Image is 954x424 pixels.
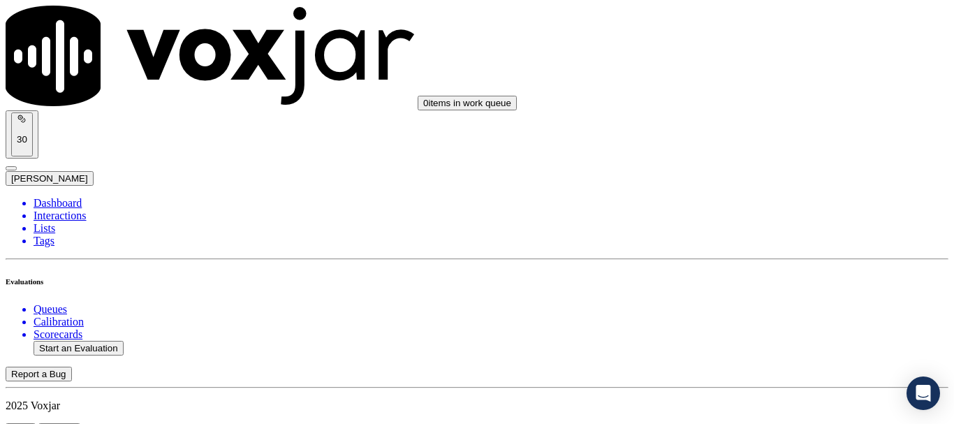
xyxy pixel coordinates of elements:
a: Queues [34,303,948,316]
h6: Evaluations [6,277,948,286]
a: Dashboard [34,197,948,210]
p: 2025 Voxjar [6,400,948,412]
button: Start an Evaluation [34,341,124,356]
button: [PERSON_NAME] [6,171,94,186]
a: Scorecards [34,328,948,341]
span: [PERSON_NAME] [11,173,88,184]
button: 30 [6,110,38,159]
p: 30 [17,134,27,145]
img: voxjar logo [6,6,415,106]
button: 0items in work queue [418,96,517,110]
button: Report a Bug [6,367,72,381]
a: Calibration [34,316,948,328]
a: Interactions [34,210,948,222]
button: 30 [11,112,33,156]
div: Open Intercom Messenger [907,377,940,410]
a: Tags [34,235,948,247]
a: Lists [34,222,948,235]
